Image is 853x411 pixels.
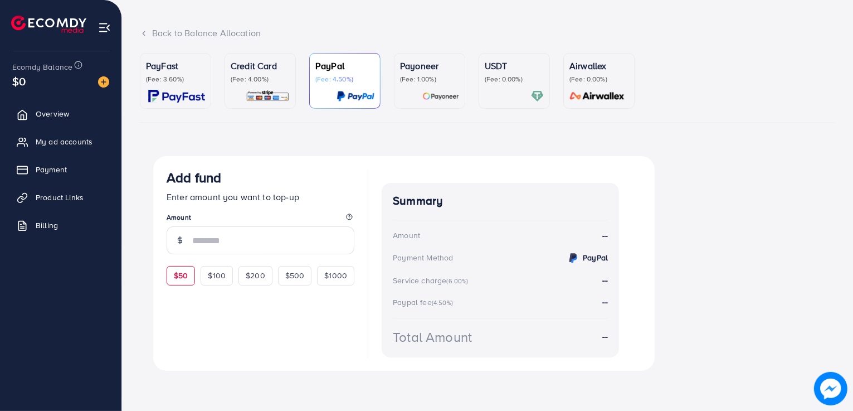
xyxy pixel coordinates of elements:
[167,190,354,204] p: Enter amount you want to top-up
[285,270,305,281] span: $500
[422,90,459,103] img: card
[36,136,92,147] span: My ad accounts
[602,274,608,286] strong: --
[167,170,221,186] h3: Add fund
[146,59,205,72] p: PayFast
[602,229,608,242] strong: --
[140,27,835,40] div: Back to Balance Allocation
[36,192,84,203] span: Product Links
[393,252,453,263] div: Payment Method
[246,90,290,103] img: card
[485,59,544,72] p: USDT
[36,164,67,175] span: Payment
[814,372,847,405] img: image
[393,327,472,347] div: Total Amount
[324,270,347,281] span: $1000
[337,90,374,103] img: card
[602,330,608,343] strong: --
[393,194,608,208] h4: Summary
[8,130,113,153] a: My ad accounts
[98,21,111,34] img: menu
[315,59,374,72] p: PayPal
[583,252,608,263] strong: PayPal
[531,90,544,103] img: card
[569,59,628,72] p: Airwallex
[231,75,290,84] p: (Fee: 4.00%)
[485,75,544,84] p: (Fee: 0.00%)
[11,16,86,33] img: logo
[400,75,459,84] p: (Fee: 1.00%)
[174,270,188,281] span: $50
[208,270,226,281] span: $100
[393,275,471,286] div: Service charge
[8,103,113,125] a: Overview
[36,108,69,119] span: Overview
[148,90,205,103] img: card
[8,214,113,236] a: Billing
[246,270,265,281] span: $200
[12,61,72,72] span: Ecomdy Balance
[98,76,109,88] img: image
[146,75,205,84] p: (Fee: 3.60%)
[393,230,420,241] div: Amount
[602,296,608,308] strong: --
[446,277,468,286] small: (6.00%)
[8,186,113,209] a: Product Links
[567,252,580,265] img: credit
[393,297,456,308] div: Paypal fee
[8,158,113,181] a: Payment
[167,212,354,226] legend: Amount
[12,73,26,89] span: $0
[432,298,453,307] small: (4.50%)
[231,59,290,72] p: Credit Card
[569,75,628,84] p: (Fee: 0.00%)
[566,90,628,103] img: card
[315,75,374,84] p: (Fee: 4.50%)
[36,220,58,231] span: Billing
[400,59,459,72] p: Payoneer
